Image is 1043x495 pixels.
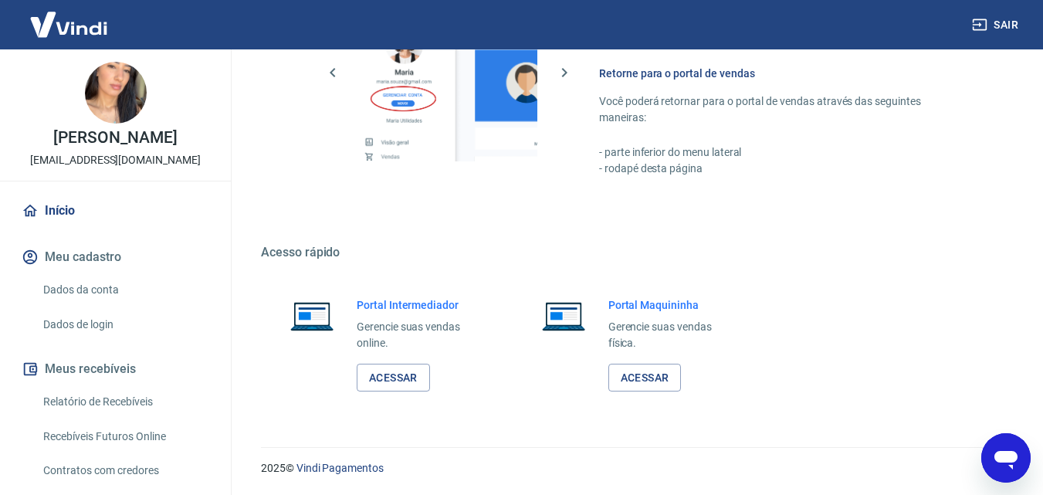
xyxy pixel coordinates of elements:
[296,462,384,474] a: Vindi Pagamentos
[357,364,430,392] a: Acessar
[599,161,969,177] p: - rodapé desta página
[85,62,147,124] img: 359093d4-0516-47b8-bdde-38bc42cacfb2.jpeg
[279,297,344,334] img: Imagem de um notebook aberto
[37,421,212,453] a: Recebíveis Futuros Online
[19,194,212,228] a: Início
[357,297,485,313] h6: Portal Intermediador
[969,11,1024,39] button: Sair
[37,274,212,306] a: Dados da conta
[599,66,969,81] h6: Retorne para o portal de vendas
[599,144,969,161] p: - parte inferior do menu lateral
[37,455,212,487] a: Contratos com credores
[981,433,1031,483] iframe: Botão para abrir a janela de mensagens
[37,309,212,341] a: Dados de login
[261,245,1006,260] h5: Acesso rápido
[608,319,737,351] p: Gerencie suas vendas física.
[19,240,212,274] button: Meu cadastro
[608,364,682,392] a: Acessar
[37,386,212,418] a: Relatório de Recebíveis
[599,93,969,126] p: Você poderá retornar para o portal de vendas através das seguintes maneiras:
[19,1,119,48] img: Vindi
[53,130,177,146] p: [PERSON_NAME]
[30,152,201,168] p: [EMAIL_ADDRESS][DOMAIN_NAME]
[261,460,1006,476] p: 2025 ©
[608,297,737,313] h6: Portal Maquininha
[19,352,212,386] button: Meus recebíveis
[531,297,596,334] img: Imagem de um notebook aberto
[357,319,485,351] p: Gerencie suas vendas online.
